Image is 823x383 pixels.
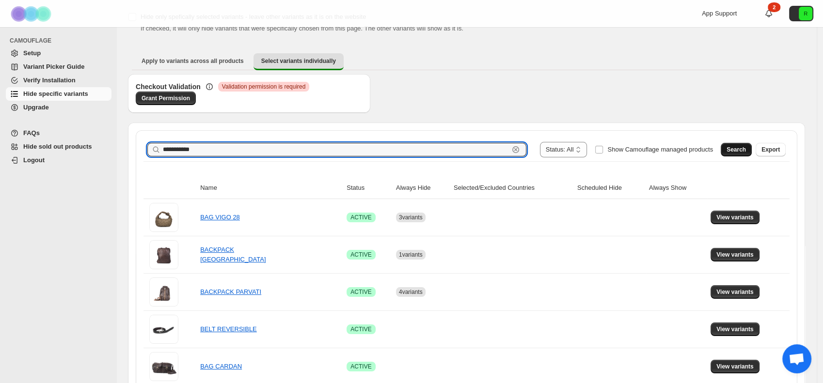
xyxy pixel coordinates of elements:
span: View variants [716,288,754,296]
button: Export [756,143,786,156]
a: BACKPACK PARVATI [200,288,261,295]
img: Camouflage [8,0,56,27]
th: Selected/Excluded Countries [451,177,574,199]
a: Setup [6,46,111,60]
span: ACTIVE [350,214,371,221]
span: Hide sold out products [23,143,92,150]
button: Apply to variants across all products [134,53,252,69]
a: Logout [6,153,111,167]
img: BELT REVERSIBLE [149,315,178,344]
button: Select variants individually [253,53,344,70]
th: Always Show [646,177,708,199]
span: Hide specific variants [23,90,88,97]
button: View variants [711,211,760,224]
a: BAG CARDAN [200,363,242,370]
span: CAMOUFLAGE [10,37,111,45]
span: Verify Installation [23,77,76,84]
a: BELT REVERSIBLE [200,325,257,333]
span: Export [761,146,780,153]
span: View variants [716,214,754,221]
span: Grant Permission [142,94,190,102]
a: BACKPACK [GEOGRAPHIC_DATA] [200,246,266,263]
a: Upgrade [6,101,111,114]
span: Logout [23,156,45,164]
div: Chat abierto [782,344,811,373]
span: ACTIVE [350,288,371,296]
div: 2 [768,2,780,12]
img: BAG CARDAN [149,352,178,381]
a: Variant Picker Guide [6,60,111,74]
span: ACTIVE [350,325,371,333]
span: If checked, it will only hide variants that were specifically chosen from this page. The other va... [141,25,463,32]
span: Validation permission is required [222,83,306,91]
span: Search [727,146,746,153]
span: Apply to variants across all products [142,57,244,65]
text: R [804,11,807,16]
span: View variants [716,251,754,259]
span: Variant Picker Guide [23,63,84,70]
span: Show Camouflage managed products [607,146,713,153]
a: Hide sold out products [6,140,111,153]
h3: Checkout Validation [136,82,201,92]
button: View variants [711,248,760,261]
button: Clear [511,145,521,154]
a: Grant Permission [136,92,196,105]
span: View variants [716,325,754,333]
a: 2 [764,9,774,18]
button: View variants [711,360,760,373]
span: ACTIVE [350,251,371,259]
img: BAG VIGO 28 [149,203,178,232]
th: Scheduled Hide [574,177,646,199]
a: FAQs [6,126,111,140]
span: View variants [716,363,754,370]
span: Upgrade [23,104,49,111]
img: BACKPACK SPAIN [149,240,178,269]
button: Search [721,143,752,156]
a: Hide specific variants [6,87,111,101]
a: BAG VIGO 28 [200,214,240,221]
a: Verify Installation [6,74,111,87]
th: Status [344,177,393,199]
span: Avatar with initials R [799,7,812,20]
th: Name [197,177,344,199]
span: App Support [702,10,737,17]
img: BACKPACK PARVATI [149,277,178,306]
span: 4 variants [399,289,423,295]
button: Avatar with initials R [789,6,813,21]
span: Select variants individually [261,57,336,65]
span: Setup [23,49,41,57]
span: FAQs [23,129,40,137]
th: Always Hide [393,177,451,199]
button: View variants [711,322,760,336]
span: 1 variants [399,251,423,258]
button: View variants [711,285,760,299]
span: 3 variants [399,214,423,221]
span: ACTIVE [350,363,371,370]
